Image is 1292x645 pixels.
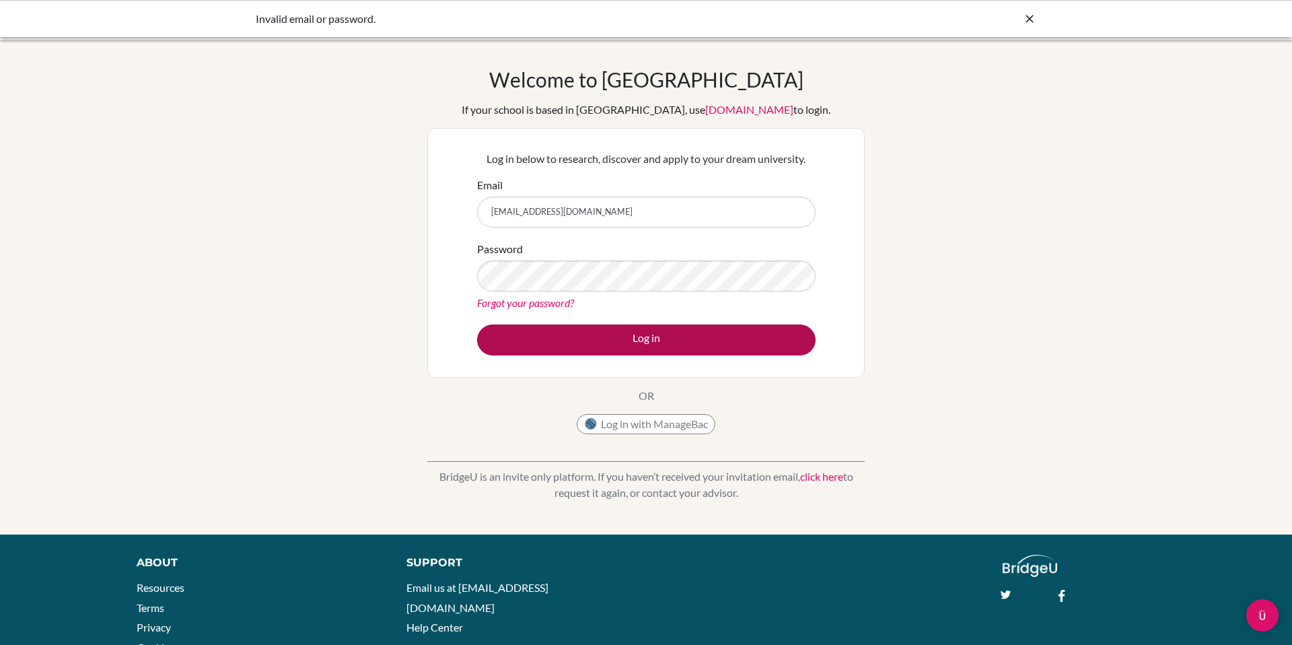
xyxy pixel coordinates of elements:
[477,241,523,257] label: Password
[577,414,715,434] button: Log in with ManageBac
[639,388,654,404] p: OR
[256,11,834,27] div: Invalid email or password.
[705,103,793,116] a: [DOMAIN_NAME]
[477,177,503,193] label: Email
[406,581,548,614] a: Email us at [EMAIL_ADDRESS][DOMAIN_NAME]
[1246,599,1279,632] div: Open Intercom Messenger
[462,102,830,118] div: If your school is based in [GEOGRAPHIC_DATA], use to login.
[489,67,803,92] h1: Welcome to [GEOGRAPHIC_DATA]
[137,581,184,594] a: Resources
[406,621,463,634] a: Help Center
[477,325,816,355] button: Log in
[137,555,376,571] div: About
[427,469,865,501] p: BridgeU is an invite only platform. If you haven’t received your invitation email, to request it ...
[406,555,631,571] div: Support
[477,151,816,167] p: Log in below to research, discover and apply to your dream university.
[1003,555,1057,577] img: logo_white@2x-f4f0deed5e89b7ecb1c2cc34c3e3d731f90f0f143d5ea2071677605dd97b5244.png
[477,296,574,309] a: Forgot your password?
[137,621,171,634] a: Privacy
[137,601,164,614] a: Terms
[800,470,843,483] a: click here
